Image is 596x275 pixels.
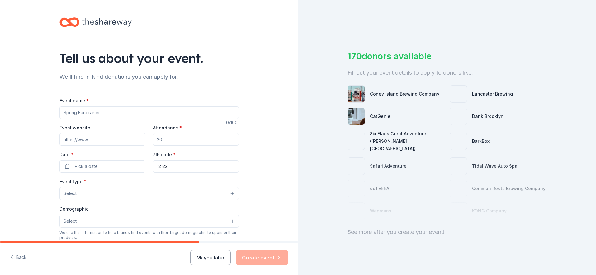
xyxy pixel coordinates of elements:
[59,49,239,67] div: Tell us about your event.
[348,86,365,102] img: photo for Coney Island Brewing Company
[10,251,26,264] button: Back
[59,133,145,146] input: https://www...
[348,50,547,63] div: 170 donors available
[59,179,86,185] label: Event type
[59,125,90,131] label: Event website
[370,90,439,98] div: Coney Island Brewing Company
[450,86,467,102] img: photo for Lancaster Brewing
[153,133,239,146] input: 20
[348,227,547,237] div: See more after you create your event!
[59,206,88,212] label: Demographic
[348,133,365,150] img: photo for Six Flags Great Adventure (Jackson Township)
[472,137,490,145] div: BarkBox
[153,125,182,131] label: Attendance
[59,160,145,173] button: Pick a date
[226,119,239,126] div: 0 /100
[190,250,231,265] button: Maybe later
[59,106,239,119] input: Spring Fundraiser
[370,113,390,120] div: CatGenie
[348,68,547,78] div: Fill out your event details to apply to donors like:
[472,113,504,120] div: Dank Brooklyn
[59,230,239,240] div: We use this information to help brands find events with their target demographic to sponsor their...
[75,163,98,170] span: Pick a date
[153,160,239,173] input: 12345 (U.S. only)
[370,130,445,152] div: Six Flags Great Adventure ([PERSON_NAME][GEOGRAPHIC_DATA])
[472,90,513,98] div: Lancaster Brewing
[348,108,365,125] img: photo for CatGenie
[64,217,77,225] span: Select
[64,190,77,197] span: Select
[59,187,239,200] button: Select
[59,72,239,82] div: We'll find in-kind donations you can apply for.
[59,98,89,104] label: Event name
[153,151,176,158] label: ZIP code
[450,133,467,150] img: photo for BarkBox
[59,151,145,158] label: Date
[59,215,239,228] button: Select
[450,108,467,125] img: photo for Dank Brooklyn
